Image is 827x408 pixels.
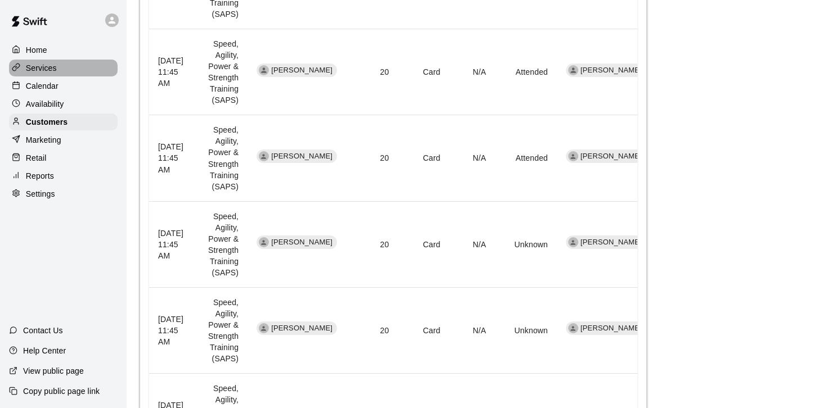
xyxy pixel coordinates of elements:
[26,98,64,110] p: Availability
[398,115,449,201] td: Card
[350,287,398,373] td: 20
[9,149,118,166] a: Retail
[23,345,66,356] p: Help Center
[495,201,557,287] td: Unknown
[495,287,557,373] td: Unknown
[568,323,578,333] div: Daniel Flanick
[259,65,269,75] div: Paxton Lindsay
[149,287,199,373] th: [DATE] 11:45 AM
[199,115,248,201] td: Speed, Agility, Power & Strength Training (SAPS)
[199,287,248,373] td: Speed, Agility, Power & Strength Training (SAPS)
[495,29,557,115] td: Attended
[9,96,118,112] a: Availability
[267,65,337,76] span: [PERSON_NAME]
[566,149,646,163] div: [PERSON_NAME]
[350,29,398,115] td: 20
[26,62,57,74] p: Services
[568,151,578,161] div: Daniel Flanick
[26,80,59,92] p: Calendar
[450,29,495,115] td: N/A
[568,237,578,247] div: Daniel Flanick
[9,42,118,58] a: Home
[149,201,199,287] th: [DATE] 11:45 AM
[23,365,84,377] p: View public page
[267,323,337,334] span: [PERSON_NAME]
[495,115,557,201] td: Attended
[199,29,248,115] td: Speed, Agility, Power & Strength Training (SAPS)
[26,134,61,146] p: Marketing
[26,152,47,164] p: Retail
[9,60,118,76] a: Services
[566,235,646,249] div: [PERSON_NAME]
[26,188,55,200] p: Settings
[26,170,54,182] p: Reports
[26,44,47,56] p: Home
[267,151,337,162] span: [PERSON_NAME]
[566,64,646,77] div: [PERSON_NAME]
[450,201,495,287] td: N/A
[398,287,449,373] td: Card
[26,116,68,128] p: Customers
[267,237,337,248] span: [PERSON_NAME]
[568,65,578,75] div: Daniel Flanick
[199,201,248,287] td: Speed, Agility, Power & Strength Training (SAPS)
[450,115,495,201] td: N/A
[576,323,646,334] span: [PERSON_NAME]
[9,78,118,94] a: Calendar
[450,287,495,373] td: N/A
[576,237,646,248] span: [PERSON_NAME]
[259,323,269,333] div: Paxton Lindsay
[23,325,63,336] p: Contact Us
[9,167,118,184] a: Reports
[259,151,269,161] div: Paxton Lindsay
[398,201,449,287] td: Card
[9,185,118,202] a: Settings
[576,151,646,162] span: [PERSON_NAME]
[566,321,646,335] div: [PERSON_NAME]
[350,201,398,287] td: 20
[9,132,118,148] a: Marketing
[259,237,269,247] div: Paxton Lindsay
[149,115,199,201] th: [DATE] 11:45 AM
[149,29,199,115] th: [DATE] 11:45 AM
[350,115,398,201] td: 20
[23,386,100,397] p: Copy public page link
[9,114,118,130] a: Customers
[398,29,449,115] td: Card
[576,65,646,76] span: [PERSON_NAME]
